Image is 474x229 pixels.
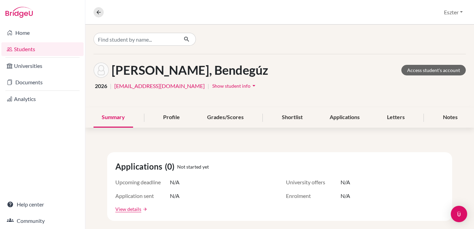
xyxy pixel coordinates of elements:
[441,6,466,19] button: Eszter
[95,82,107,90] span: 2026
[1,92,84,106] a: Analytics
[1,75,84,89] a: Documents
[94,62,109,78] img: Bendegúz Matányi's avatar
[212,83,250,89] span: Show student info
[155,108,188,128] div: Profile
[341,178,350,186] span: N/A
[94,33,178,46] input: Find student by name...
[321,108,368,128] div: Applications
[250,82,257,89] i: arrow_drop_down
[1,214,84,228] a: Community
[94,108,133,128] div: Summary
[1,59,84,73] a: Universities
[1,198,84,211] a: Help center
[115,205,141,213] a: View details
[435,108,466,128] div: Notes
[177,163,209,170] span: Not started yet
[115,192,170,200] span: Application sent
[401,65,466,75] a: Access student's account
[1,42,84,56] a: Students
[207,82,209,90] span: |
[286,192,341,200] span: Enrolment
[199,108,252,128] div: Grades/Scores
[165,160,177,173] span: (0)
[274,108,311,128] div: Shortlist
[170,192,179,200] span: N/A
[212,81,258,91] button: Show student infoarrow_drop_down
[170,178,179,186] span: N/A
[112,63,268,77] h1: [PERSON_NAME], Bendegúz
[114,82,205,90] a: [EMAIL_ADDRESS][DOMAIN_NAME]
[115,160,165,173] span: Applications
[1,26,84,40] a: Home
[141,207,147,212] a: arrow_forward
[341,192,350,200] span: N/A
[379,108,413,128] div: Letters
[115,178,170,186] span: Upcoming deadline
[451,206,467,222] div: Open Intercom Messenger
[286,178,341,186] span: University offers
[5,7,33,18] img: Bridge-U
[110,82,112,90] span: |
